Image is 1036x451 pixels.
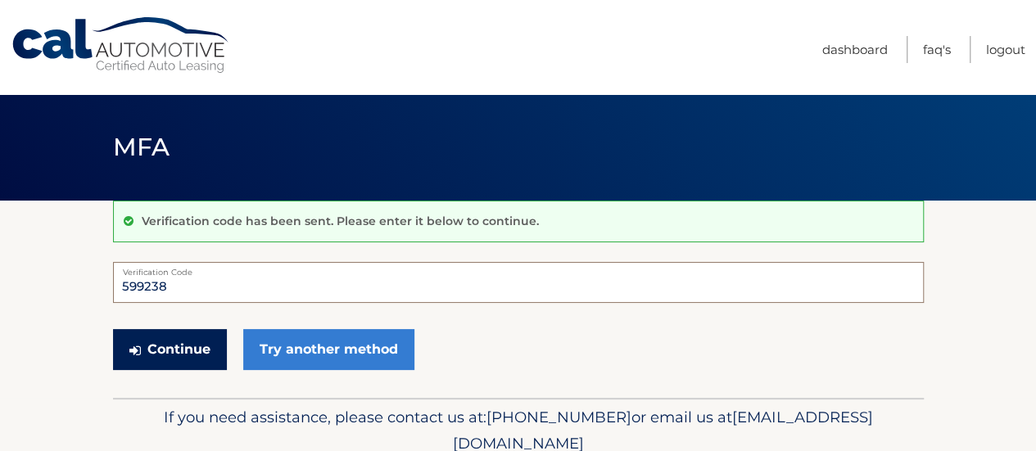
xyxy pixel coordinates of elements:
a: FAQ's [923,36,951,63]
label: Verification Code [113,262,924,275]
span: MFA [113,132,170,162]
button: Continue [113,329,227,370]
a: Try another method [243,329,414,370]
span: [PHONE_NUMBER] [486,408,631,426]
a: Dashboard [822,36,888,63]
a: Logout [986,36,1025,63]
a: Cal Automotive [11,16,232,74]
input: Verification Code [113,262,924,303]
p: Verification code has been sent. Please enter it below to continue. [142,214,539,228]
